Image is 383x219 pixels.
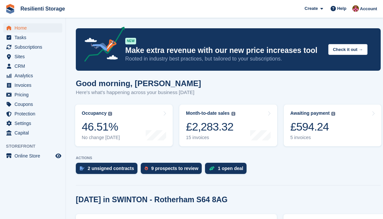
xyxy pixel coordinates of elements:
[151,166,198,171] div: 9 prospects to review
[88,166,134,171] div: 2 unsigned contracts
[186,120,235,134] div: £2,283.32
[15,90,54,99] span: Pricing
[15,109,54,118] span: Protection
[284,105,381,146] a: Awaiting payment £594.24 5 invoices
[15,128,54,137] span: Capital
[76,195,227,204] h2: [DATE] in SWINTON - Rotherham S64 8AG
[218,166,243,171] div: 1 open deal
[205,163,250,177] a: 1 open deal
[76,89,201,96] p: Here's what's happening across your business [DATE]
[15,71,54,80] span: Analytics
[3,90,62,99] a: menu
[3,52,62,61] a: menu
[3,42,62,52] a: menu
[3,33,62,42] a: menu
[125,55,323,62] p: Rooted in industry best practices, but tailored to your subscriptions.
[3,119,62,128] a: menu
[18,3,68,14] a: Resilienti Storage
[15,33,54,42] span: Tasks
[125,38,136,44] div: NEW
[15,119,54,128] span: Settings
[141,163,205,177] a: 9 prospects to review
[290,120,336,134] div: £594.24
[15,61,54,71] span: CRM
[76,163,141,177] a: 2 unsigned contracts
[3,151,62,160] a: menu
[125,46,323,55] p: Make extra revenue with our new price increases tool
[80,166,84,170] img: contract_signature_icon-13c848040528278c33f63329250d36e43548de30e8caae1d1a13099fd9432cc5.svg
[82,110,106,116] div: Occupancy
[82,135,120,140] div: No change [DATE]
[186,110,229,116] div: Month-to-date sales
[3,109,62,118] a: menu
[3,71,62,80] a: menu
[209,166,215,171] img: deal-1b604bf984904fb50ccaf53a9ad4b4a5d6e5aea283cecdc64d6e3604feb123c2.svg
[186,135,235,140] div: 15 invoices
[360,6,377,12] span: Account
[328,44,368,55] button: Check it out →
[290,110,330,116] div: Awaiting payment
[76,79,201,88] h1: Good morning, [PERSON_NAME]
[15,151,54,160] span: Online Store
[3,81,62,90] a: menu
[3,23,62,33] a: menu
[108,112,112,116] img: icon-info-grey-7440780725fd019a000dd9b08b2336e03edf1995a4989e88bcd33f0948082b44.svg
[76,156,381,160] p: ACTIONS
[15,23,54,33] span: Home
[231,112,235,116] img: icon-info-grey-7440780725fd019a000dd9b08b2336e03edf1995a4989e88bcd33f0948082b44.svg
[3,61,62,71] a: menu
[5,4,15,14] img: stora-icon-8386f47178a22dfd0bd8f6a31ec36ba5ce8667c1dd55bd0f319d3a0aa187defe.svg
[3,128,62,137] a: menu
[54,152,62,160] a: Preview store
[79,27,125,64] img: price-adjustments-announcement-icon-8257ccfd72463d97f412b2fc003d46551f7dbcb40ab6d574587a9cd5c0d94...
[305,5,318,12] span: Create
[290,135,336,140] div: 5 invoices
[15,52,54,61] span: Sites
[3,100,62,109] a: menu
[15,100,54,109] span: Coupons
[15,42,54,52] span: Subscriptions
[15,81,54,90] span: Invoices
[331,112,335,116] img: icon-info-grey-7440780725fd019a000dd9b08b2336e03edf1995a4989e88bcd33f0948082b44.svg
[352,5,359,12] img: Kerrie Whiteley
[179,105,277,146] a: Month-to-date sales £2,283.32 15 invoices
[82,120,120,134] div: 46.51%
[75,105,173,146] a: Occupancy 46.51% No change [DATE]
[6,143,66,150] span: Storefront
[337,5,346,12] span: Help
[145,166,148,170] img: prospect-51fa495bee0391a8d652442698ab0144808aea92771e9ea1ae160a38d050c398.svg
